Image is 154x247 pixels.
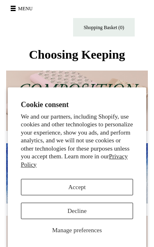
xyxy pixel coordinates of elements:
a: Privacy Policy [21,153,128,168]
p: We and our partners, including Shopify, use cookies and other technologies to personalize your ex... [21,113,133,169]
a: Shopping Basket (0) [73,18,135,37]
a: Choosing Keeping [29,54,125,60]
h2: Cookie consent [21,101,133,109]
button: Menu [8,2,37,15]
button: Manage preferences [21,226,133,234]
span: Manage preferences [52,227,102,233]
span: Choosing Keeping [29,48,125,61]
button: Accept [21,179,133,195]
img: 202302 Composition ledgers.jpg__PID:69722ee6-fa44-49dd-a067-31375e5d54ec [6,71,148,131]
button: Decline [21,203,133,219]
img: New.jpg__PID:f73bdf93-380a-4a35-bcfe-7823039498e1 [6,143,148,204]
